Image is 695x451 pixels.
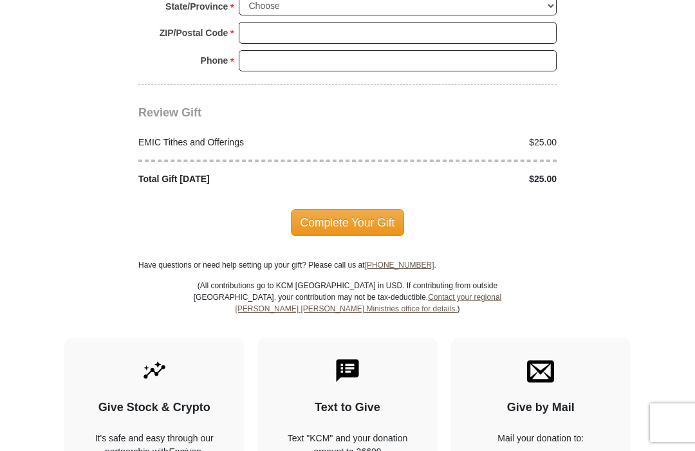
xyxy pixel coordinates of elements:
img: envelope.svg [527,357,554,384]
h4: Text to Give [280,401,414,415]
h4: Give Stock & Crypto [87,401,221,415]
strong: Phone [201,51,228,69]
img: give-by-stock.svg [141,357,168,384]
span: Review Gift [138,106,201,119]
img: text-to-give.svg [334,357,361,384]
div: EMIC Tithes and Offerings [132,136,348,149]
p: (All contributions go to KCM [GEOGRAPHIC_DATA] in USD. If contributing from outside [GEOGRAPHIC_D... [193,280,502,338]
a: [PHONE_NUMBER] [365,261,434,270]
p: Have questions or need help setting up your gift? Please call us at . [138,259,557,271]
strong: ZIP/Postal Code [160,24,228,42]
span: Complete Your Gift [291,209,405,236]
div: Total Gift [DATE] [132,172,348,186]
div: $25.00 [347,136,564,149]
div: $25.00 [347,172,564,186]
p: Mail your donation to: [474,432,608,445]
h4: Give by Mail [474,401,608,415]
